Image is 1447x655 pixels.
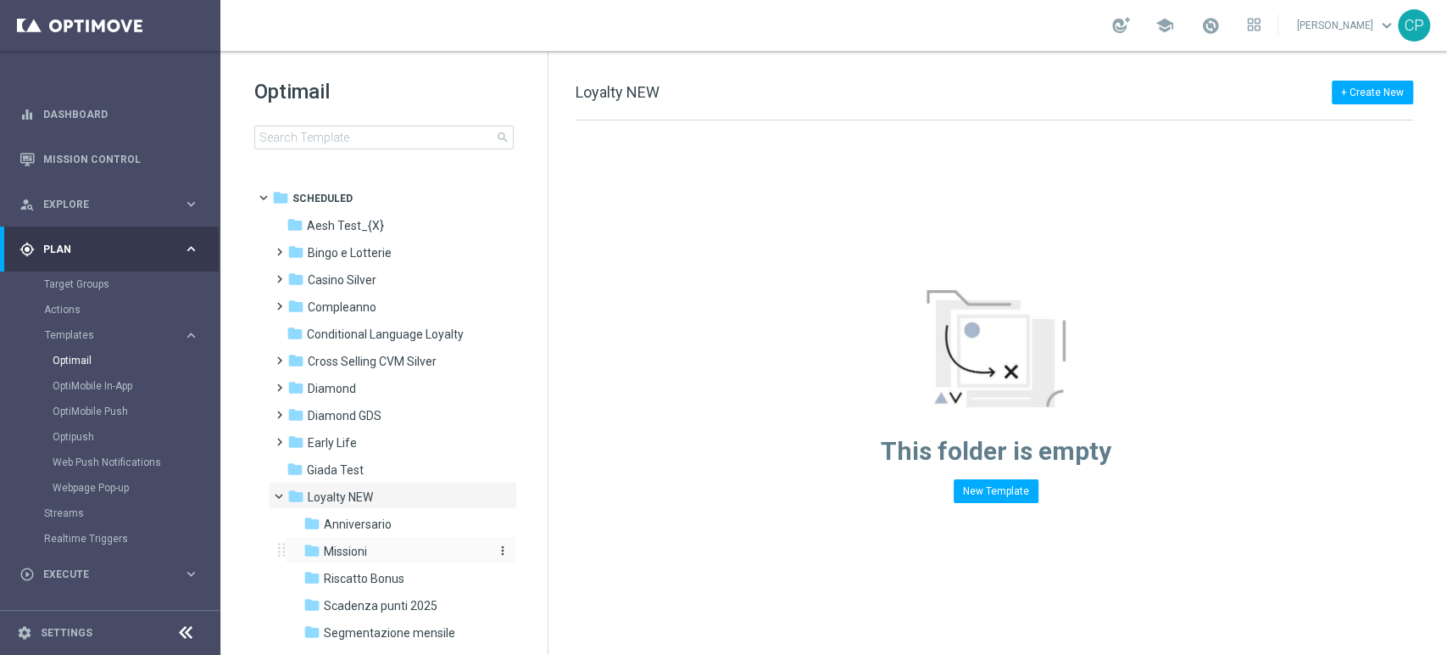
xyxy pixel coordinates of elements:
div: Optimail [53,348,219,373]
button: more_vert [493,543,509,559]
span: Aesh Test_{X} [307,218,384,233]
span: Loyalty NEW [308,490,373,505]
span: This folder is empty [881,436,1111,466]
a: Dashboard [43,92,199,137]
div: Web Push Notifications [53,450,219,475]
span: Diamond [308,381,356,396]
i: settings [17,625,32,641]
i: folder [287,461,303,478]
div: Explore [19,197,183,212]
span: Plan [43,244,183,255]
span: search [496,131,509,144]
i: folder [287,325,303,342]
div: Target Groups [44,272,219,297]
button: New Template [954,479,1038,503]
button: gps_fixed Plan keyboard_arrow_right [19,243,200,256]
div: Webpage Pop-up [53,475,219,501]
span: Giada Test [307,462,364,478]
i: keyboard_arrow_right [183,327,199,344]
span: Casino Silver [308,272,376,288]
i: folder [303,515,320,532]
a: Mission Control [43,137,199,182]
a: [PERSON_NAME]keyboard_arrow_down [1295,13,1398,38]
div: Mission Control [19,137,199,182]
div: Templates [45,330,183,340]
i: person_search [19,197,35,212]
span: Explore [43,199,183,210]
a: Target Groups [44,277,176,291]
img: emptyStateManageTemplates.jpg [927,290,1066,407]
span: Scheduled [292,191,353,206]
i: folder [287,488,304,505]
i: folder [287,434,304,451]
span: Diamond GDS [308,408,381,423]
a: Webpage Pop-up [53,481,176,495]
span: Early Life [308,435,357,451]
i: gps_fixed [19,242,35,257]
span: Conditional Language Loyalty [307,327,464,342]
span: Missioni [324,544,367,559]
div: Templates [44,322,219,501]
a: Optipush [53,430,176,444]
a: Streams [44,507,176,520]
div: OptiMobile In-App [53,373,219,399]
i: folder [287,352,304,369]
span: Cross Selling CVM Silver [308,354,437,369]
div: Execute [19,567,183,582]
div: Realtime Triggers [44,526,219,551]
i: more_vert [496,544,509,557]
a: OptiMobile Push [53,405,176,418]
button: equalizer Dashboard [19,108,200,121]
a: Realtime Triggers [44,532,176,546]
i: folder [272,189,289,206]
button: + Create New [1332,81,1413,104]
div: Streams [44,501,219,526]
i: equalizer [19,107,35,122]
input: Search Template [254,126,514,149]
span: Bingo e Lotterie [308,245,392,260]
span: Anniversario [324,517,392,532]
div: Dashboard [19,92,199,137]
button: Templates keyboard_arrow_right [44,328,200,342]
i: folder [287,216,303,233]
span: Riscatto Bonus [324,571,404,586]
a: Web Push Notifications [53,456,176,469]
span: Compleanno [308,300,376,315]
i: folder [287,244,304,260]
span: Scadenza punti 2025 [324,598,437,613]
button: play_circle_outline Execute keyboard_arrow_right [19,568,200,581]
span: Loyalty NEW [576,83,659,101]
i: folder [303,542,320,559]
i: folder [303,569,320,586]
button: person_search Explore keyboard_arrow_right [19,198,200,211]
a: Optimail [53,354,176,367]
i: folder [287,298,304,315]
button: Mission Control [19,153,200,166]
i: keyboard_arrow_right [183,566,199,582]
span: school [1155,16,1174,35]
span: Execute [43,569,183,579]
div: CP [1398,9,1430,42]
a: Settings [41,628,92,638]
a: OptiMobile In-App [53,379,176,393]
i: folder [287,271,304,288]
i: folder [287,379,304,396]
i: keyboard_arrow_right [183,241,199,257]
h1: Optimail [254,78,514,105]
i: folder [303,624,320,641]
i: play_circle_outline [19,567,35,582]
div: Actions [44,297,219,322]
span: Templates [45,330,166,340]
div: Plan [19,242,183,257]
span: keyboard_arrow_down [1377,16,1396,35]
div: OptiMobile Push [53,399,219,424]
div: Optipush [53,424,219,450]
a: Actions [44,303,176,316]
i: keyboard_arrow_right [183,196,199,212]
